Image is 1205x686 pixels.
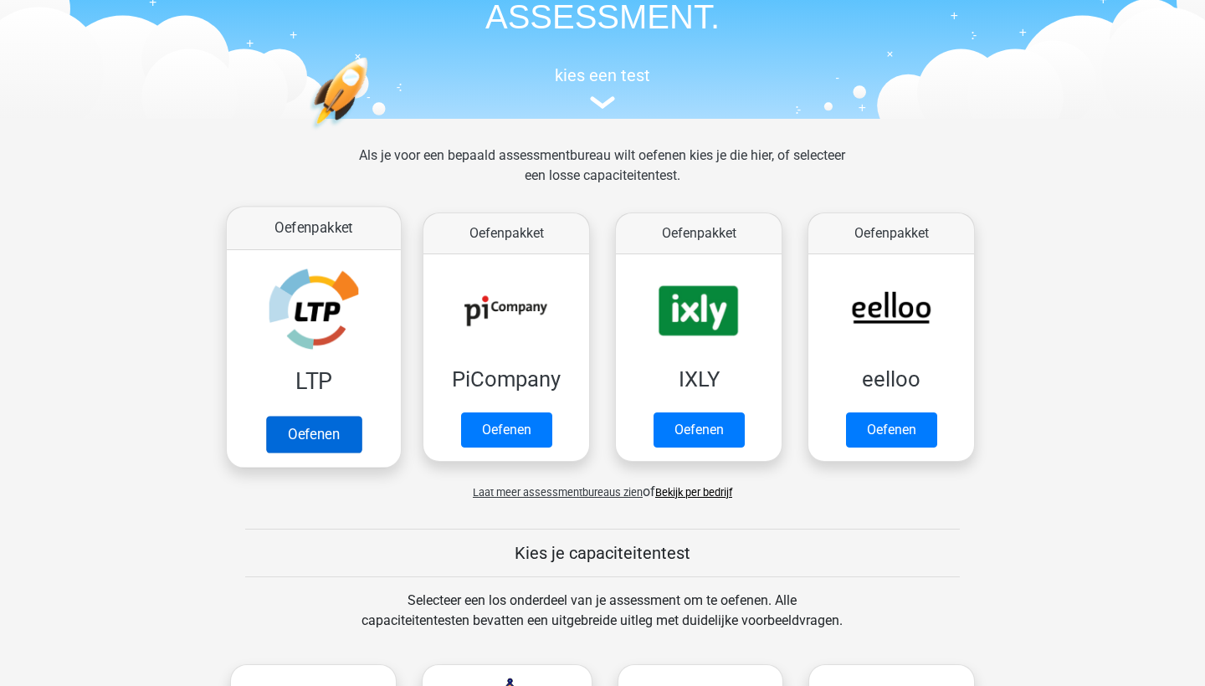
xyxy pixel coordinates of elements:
a: Oefenen [266,416,361,453]
a: Oefenen [461,412,552,448]
div: Selecteer een los onderdeel van je assessment om te oefenen. Alle capaciteitentesten bevatten een... [346,591,859,651]
div: Als je voor een bepaald assessmentbureau wilt oefenen kies je die hier, of selecteer een losse ca... [346,146,859,206]
h5: kies een test [218,65,987,85]
div: of [218,468,987,502]
a: Oefenen [846,412,937,448]
span: Laat meer assessmentbureaus zien [473,486,643,499]
h5: Kies je capaciteitentest [245,543,960,563]
img: oefenen [310,57,433,208]
a: kies een test [218,65,987,110]
a: Oefenen [654,412,745,448]
img: assessment [590,96,615,109]
a: Bekijk per bedrijf [655,486,732,499]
